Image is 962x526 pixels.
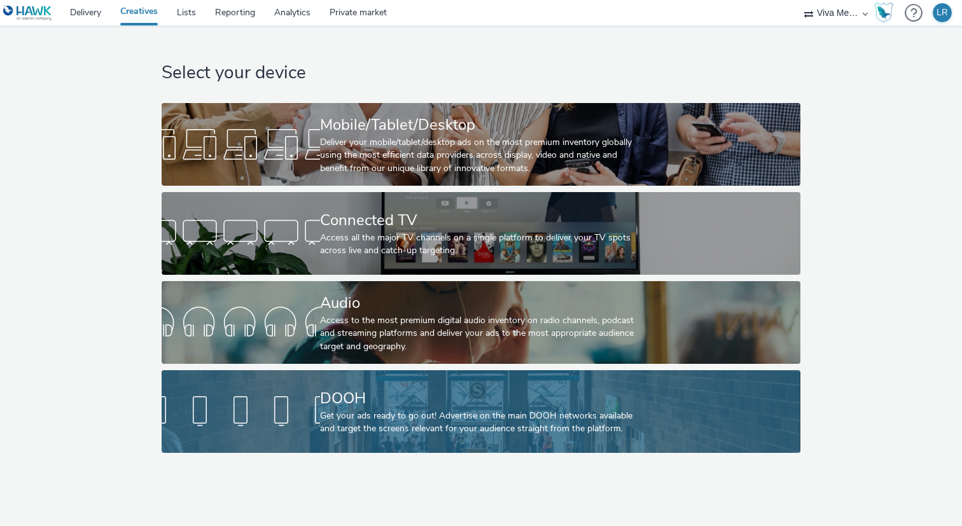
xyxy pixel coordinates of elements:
div: Access to the most premium digital audio inventory on radio channels, podcast and streaming platf... [320,314,637,353]
a: AudioAccess to the most premium digital audio inventory on radio channels, podcast and streaming ... [162,281,800,364]
div: Get your ads ready to go out! Advertise on the main DOOH networks available and target the screen... [320,410,637,436]
div: Mobile/Tablet/Desktop [320,114,637,136]
div: DOOH [320,387,637,410]
a: Connected TVAccess all the major TV channels on a single platform to deliver your TV spots across... [162,192,800,275]
div: Connected TV [320,209,637,232]
a: Hawk Academy [874,3,898,23]
div: Audio [320,292,637,314]
a: DOOHGet your ads ready to go out! Advertise on the main DOOH networks available and target the sc... [162,370,800,453]
a: Mobile/Tablet/DesktopDeliver your mobile/tablet/desktop ads on the most premium inventory globall... [162,103,800,186]
img: Hawk Academy [874,3,893,23]
div: Deliver your mobile/tablet/desktop ads on the most premium inventory globally using the most effi... [320,136,637,175]
div: LR [937,3,948,22]
img: undefined Logo [3,5,52,21]
h1: Select your device [162,61,800,85]
div: Access all the major TV channels on a single platform to deliver your TV spots across live and ca... [320,232,637,258]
